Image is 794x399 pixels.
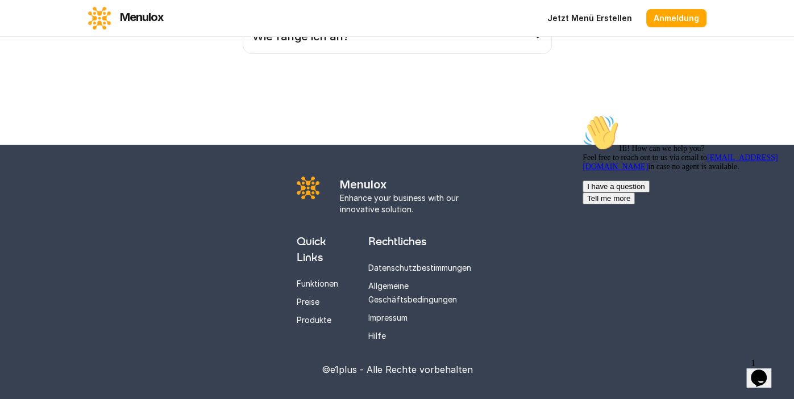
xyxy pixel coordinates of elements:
[368,313,408,322] a: Impressum
[5,82,57,94] button: Tell me more
[368,331,386,341] a: Hilfe
[5,70,72,82] button: I have a question
[368,263,471,272] a: Datenschutzbestimmungen
[297,177,319,199] img: logo
[5,5,41,41] img: :wave:
[368,281,457,304] a: Allgemeine Geschäftsbedingungen
[578,110,783,348] iframe: chat widget
[297,233,355,265] h2: Quick Links
[368,233,426,249] h2: Rechtliches
[297,297,319,306] a: Preise
[5,5,209,94] div: 👋Hi! How can we help you?Feel free to reach out to us via email to[EMAIL_ADDRESS][DOMAIN_NAME]in ...
[297,315,331,325] a: Produkte
[646,9,706,27] a: Anmeldung
[297,279,338,288] a: Funktionen
[5,43,199,61] a: [EMAIL_ADDRESS][DOMAIN_NAME]
[340,177,498,192] div: Menulox
[746,354,783,388] iframe: chat widget
[340,192,498,215] p: Enhance your business with our innovative solution.
[321,363,472,376] a: ©e1plus - Alle Rechte vorbehalten
[5,34,199,61] span: Hi! How can we help you? Feel free to reach out to us via email to in case no agent is available.
[88,7,164,30] a: Menulox
[88,7,111,30] img: logo
[540,9,639,27] a: Jetzt Menü Erstellen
